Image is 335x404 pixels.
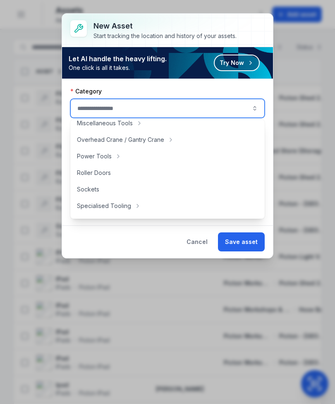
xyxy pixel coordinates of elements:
[69,64,167,72] span: One click is all it takes.
[77,152,112,160] span: Power Tools
[218,232,265,251] button: Save asset
[77,169,111,177] span: Roller Doors
[77,202,131,210] span: Specialised Tooling
[214,55,260,71] button: Try Now
[93,20,237,32] h3: New asset
[69,54,167,64] strong: Let AI handle the heavy lifting.
[77,218,89,227] span: Test
[77,185,99,194] span: Sockets
[77,119,133,127] span: Miscellaneous Tools
[70,87,102,96] label: Category
[179,232,215,251] button: Cancel
[93,32,237,40] div: Start tracking the location and history of your assets.
[77,136,164,144] span: Overhead Crane / Gantry Crane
